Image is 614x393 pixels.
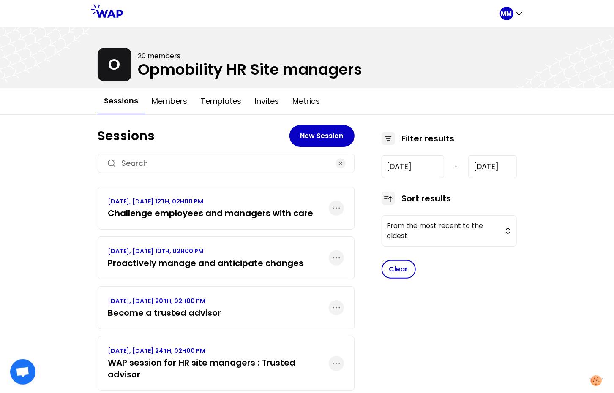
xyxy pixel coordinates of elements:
h3: Filter results [402,133,455,144]
button: New Session [289,125,355,147]
p: [DATE], [DATE] 12TH, 02H00 PM [108,197,314,206]
button: Clear [382,260,416,279]
input: Search [122,157,330,169]
button: Templates [194,89,248,114]
a: [DATE], [DATE] 10TH, 02H00 PMProactively manage and anticipate changes [108,247,304,269]
p: [DATE], [DATE] 24TH, 02H00 PM [108,347,329,355]
button: Invites [248,89,286,114]
input: YYYY-M-D [382,155,445,178]
p: [DATE], [DATE] 20TH, 02H00 PM [108,297,221,305]
h3: WAP session for HR site managers : Trusted advisor [108,357,329,380]
p: MM [501,9,512,18]
span: - [454,162,458,172]
button: Members [145,89,194,114]
h3: Challenge employees and managers with care [108,207,314,219]
h3: Sort results [402,192,451,204]
p: [DATE], [DATE] 10TH, 02H00 PM [108,247,304,255]
a: [DATE], [DATE] 12TH, 02H00 PMChallenge employees and managers with care [108,197,314,219]
button: From the most recent to the oldest [382,215,517,247]
h3: Become a trusted advisor [108,307,221,319]
input: YYYY-M-D [468,155,516,178]
h3: Proactively manage and anticipate changes [108,257,304,269]
button: MM [500,7,524,20]
button: Sessions [98,88,145,114]
a: [DATE], [DATE] 24TH, 02H00 PMWAP session for HR site managers : Trusted advisor [108,347,329,380]
button: Manage your preferences about cookies [585,370,608,391]
a: [DATE], [DATE] 20TH, 02H00 PMBecome a trusted advisor [108,297,221,319]
button: Metrics [286,89,327,114]
h1: Sessions [98,128,289,144]
a: Ouvrir le chat [10,359,35,385]
span: From the most recent to the oldest [387,221,499,241]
